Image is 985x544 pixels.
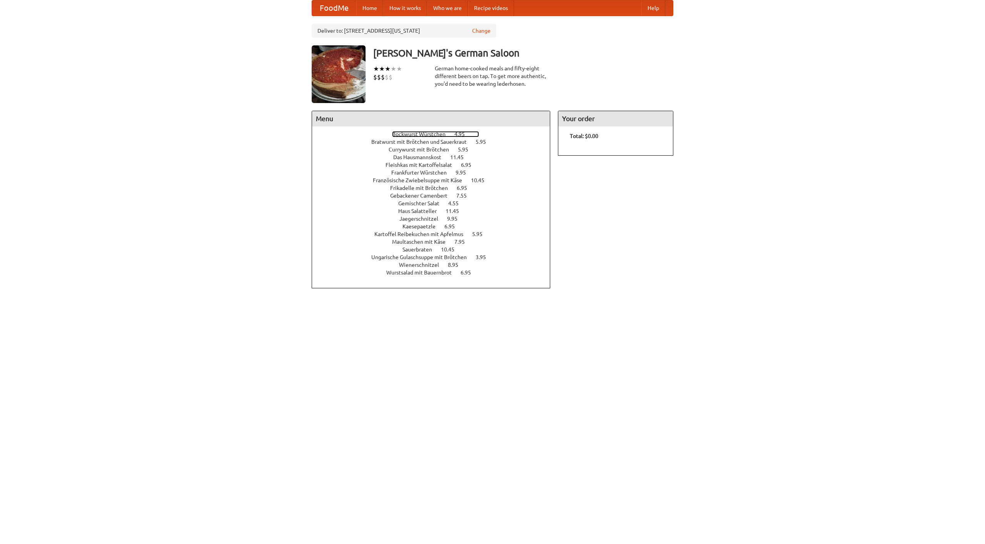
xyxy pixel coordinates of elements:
[456,193,474,199] span: 7.55
[402,223,443,230] span: Kaesepaetzle
[390,193,455,199] span: Gebackener Camenbert
[399,216,446,222] span: Jaegerschnitzel
[389,146,457,153] span: Currywurst mit Brötchen
[373,177,470,183] span: Französische Zwiebelsuppe mit Käse
[385,73,389,82] li: $
[398,200,447,206] span: Gemischter Salat
[391,170,454,176] span: Frankfurter Würstchen
[435,65,550,88] div: German home-cooked meals and fifty-eight different beers on tap. To get more authentic, you'd nee...
[371,254,500,260] a: Ungarische Gulaschsuppe mit Brötchen 3.95
[377,73,381,82] li: $
[371,254,474,260] span: Ungarische Gulaschsuppe mit Brötchen
[454,131,472,137] span: 4.95
[448,262,466,268] span: 8.95
[398,208,473,214] a: Haus Salatteller 11.45
[373,177,499,183] a: Französische Zwiebelsuppe mit Käse 10.45
[471,177,492,183] span: 10.45
[476,139,494,145] span: 5.95
[312,45,366,103] img: angular.jpg
[396,65,402,73] li: ★
[461,162,479,168] span: 6.95
[402,223,469,230] a: Kaesepaetzle 6.95
[386,162,486,168] a: Fleishkas mit Kartoffelsalat 6.95
[386,162,460,168] span: Fleishkas mit Kartoffelsalat
[379,65,385,73] li: ★
[393,154,449,160] span: Das Hausmannskost
[390,185,456,191] span: Frikadelle mit Brötchen
[448,200,466,206] span: 4.55
[389,73,392,82] li: $
[392,131,479,137] a: Bockwurst Würstchen 4.95
[391,170,480,176] a: Frankfurter Würstchen 9.95
[389,146,482,153] a: Currywurst mit Brötchen 5.95
[398,200,473,206] a: Gemischter Salat 4.55
[456,170,474,176] span: 9.95
[374,231,497,237] a: Kartoffel Reibekuchen mit Apfelmus 5.95
[373,65,379,73] li: ★
[472,231,490,237] span: 5.95
[461,270,479,276] span: 6.95
[399,216,472,222] a: Jaegerschnitzel 9.95
[641,0,665,16] a: Help
[385,65,391,73] li: ★
[312,24,496,38] div: Deliver to: [STREET_ADDRESS][US_STATE]
[402,246,469,253] a: Sauerbraten 10.45
[458,146,476,153] span: 5.95
[558,111,673,126] h4: Your order
[373,45,673,61] h3: [PERSON_NAME]'s German Saloon
[390,193,481,199] a: Gebackener Camenbert 7.55
[454,239,472,245] span: 7.95
[427,0,468,16] a: Who we are
[398,208,444,214] span: Haus Salatteller
[392,239,453,245] span: Maultaschen mit Käse
[392,131,453,137] span: Bockwurst Würstchen
[468,0,514,16] a: Recipe videos
[383,0,427,16] a: How it works
[441,246,462,253] span: 10.45
[399,262,472,268] a: Wienerschnitzel 8.95
[476,254,494,260] span: 3.95
[444,223,462,230] span: 6.95
[570,133,598,139] b: Total: $0.00
[447,216,465,222] span: 9.95
[472,27,491,35] a: Change
[457,185,475,191] span: 6.95
[450,154,471,160] span: 11.45
[446,208,467,214] span: 11.45
[373,73,377,82] li: $
[391,65,396,73] li: ★
[371,139,500,145] a: Bratwurst mit Brötchen und Sauerkraut 5.95
[312,0,356,16] a: FoodMe
[393,154,478,160] a: Das Hausmannskost 11.45
[374,231,471,237] span: Kartoffel Reibekuchen mit Apfelmus
[356,0,383,16] a: Home
[381,73,385,82] li: $
[390,185,481,191] a: Frikadelle mit Brötchen 6.95
[402,246,440,253] span: Sauerbraten
[386,270,485,276] a: Wurstsalad mit Bauernbrot 6.95
[392,239,479,245] a: Maultaschen mit Käse 7.95
[386,270,459,276] span: Wurstsalad mit Bauernbrot
[399,262,447,268] span: Wienerschnitzel
[371,139,474,145] span: Bratwurst mit Brötchen und Sauerkraut
[312,111,550,126] h4: Menu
